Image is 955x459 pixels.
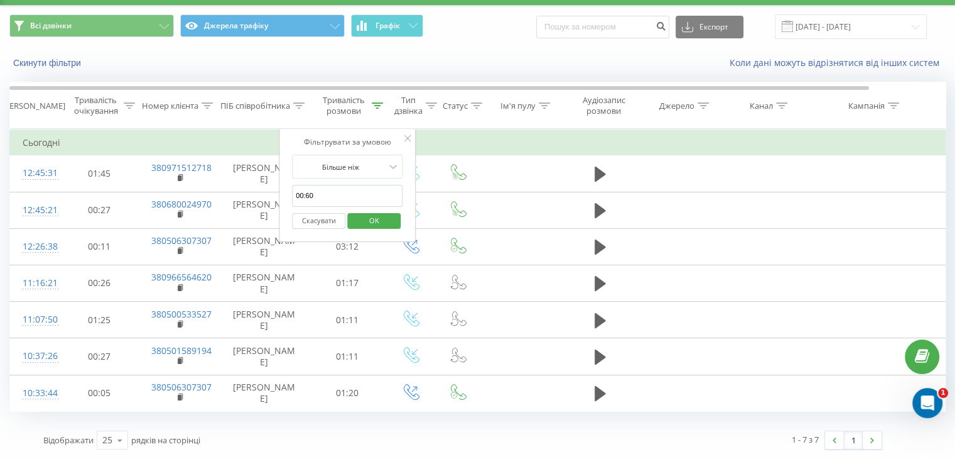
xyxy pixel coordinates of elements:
[60,228,139,265] td: 00:11
[151,198,212,210] a: 380680024970
[151,235,212,246] a: 380506307307
[676,16,743,38] button: Експорт
[23,198,48,223] div: 12:45:21
[308,228,387,265] td: 03:12
[292,185,402,207] input: 00:00
[60,192,139,228] td: 00:27
[308,338,387,375] td: 01:11
[9,57,87,69] button: Скинути фільтри
[292,213,345,229] button: Скасувати
[573,95,634,116] div: Аудіозапис розмови
[750,101,773,111] div: Канал
[308,375,387,411] td: 01:20
[220,192,308,228] td: [PERSON_NAME]
[844,431,863,449] a: 1
[142,101,198,111] div: Номер клієнта
[151,308,212,320] a: 380500533527
[151,162,212,174] a: 380971512718
[220,302,308,338] td: [PERSON_NAME]
[308,302,387,338] td: 01:11
[23,235,48,259] div: 12:26:38
[60,338,139,375] td: 00:27
[180,14,345,37] button: Джерела трафіку
[848,101,885,111] div: Кампанія
[102,434,112,446] div: 25
[151,271,212,283] a: 380966564620
[60,302,139,338] td: 01:25
[308,265,387,301] td: 01:17
[43,434,94,446] span: Відображати
[394,95,423,116] div: Тип дзвінка
[151,345,212,357] a: 380501589194
[220,101,290,111] div: ПІБ співробітника
[23,271,48,296] div: 11:16:21
[500,101,536,111] div: Ім'я пулу
[23,381,48,406] div: 10:33:44
[357,211,392,230] span: OK
[60,265,139,301] td: 00:26
[9,14,174,37] button: Всі дзвінки
[351,14,423,37] button: Графік
[938,388,948,398] span: 1
[71,95,121,116] div: Тривалість очікування
[151,381,212,393] a: 380506307307
[536,16,669,38] input: Пошук за номером
[375,21,400,30] span: Графік
[30,21,72,31] span: Всі дзвінки
[23,344,48,368] div: 10:37:26
[319,95,369,116] div: Тривалість розмови
[131,434,200,446] span: рядків на сторінці
[659,101,694,111] div: Джерело
[912,388,942,418] iframe: Intercom live chat
[347,213,401,229] button: OK
[792,433,819,446] div: 1 - 7 з 7
[220,228,308,265] td: [PERSON_NAME]
[220,375,308,411] td: [PERSON_NAME]
[220,265,308,301] td: [PERSON_NAME]
[220,155,308,192] td: [PERSON_NAME]
[220,338,308,375] td: [PERSON_NAME]
[23,307,48,332] div: 11:07:50
[23,161,48,185] div: 12:45:31
[60,155,139,192] td: 01:45
[60,375,139,411] td: 00:05
[443,101,468,111] div: Статус
[292,136,402,148] div: Фільтрувати за умовою
[730,57,946,69] a: Коли дані можуть відрізнятися вiд інших систем
[2,101,65,111] div: [PERSON_NAME]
